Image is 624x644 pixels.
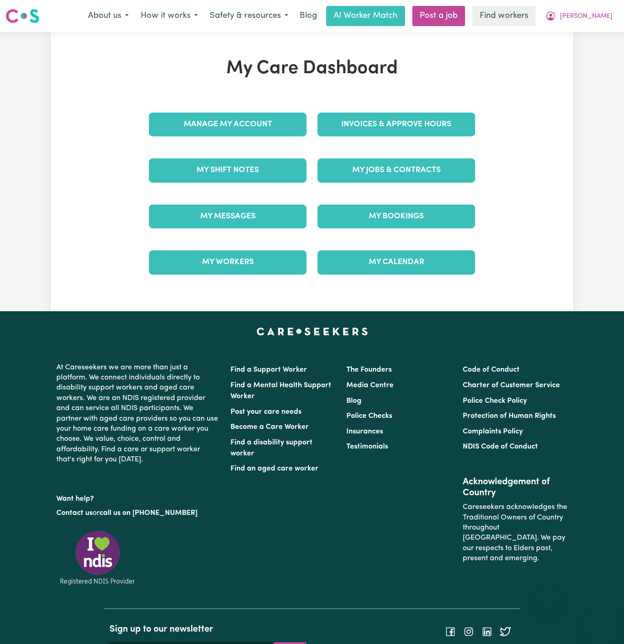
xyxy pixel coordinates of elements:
a: My Jobs & Contracts [317,158,475,182]
button: Safety & resources [204,6,294,26]
button: My Account [539,6,619,26]
a: Follow Careseekers on Twitter [500,628,511,635]
span: [PERSON_NAME] [560,11,613,22]
a: Blog [294,6,323,26]
a: My Workers [149,250,307,274]
a: Manage My Account [149,113,307,136]
h1: My Care Dashboard [143,58,481,80]
p: At Careseekers we are more than just a platform. We connect individuals directly to disability su... [56,359,219,469]
p: Careseekers acknowledges the Traditional Owners of Country throughout [GEOGRAPHIC_DATA]. We pay o... [463,498,568,567]
a: Find workers [472,6,536,26]
a: Testimonials [346,443,388,450]
a: Police Checks [346,412,392,420]
a: Charter of Customer Service [463,382,560,389]
a: call us on [PHONE_NUMBER] [99,509,197,517]
a: Find an aged care worker [230,465,318,472]
a: Find a Support Worker [230,366,307,373]
a: My Shift Notes [149,158,307,182]
img: Careseekers logo [5,8,39,24]
a: Careseekers home page [257,328,368,335]
a: My Calendar [317,250,475,274]
a: My Bookings [317,205,475,228]
h2: Sign up to our newsletter [109,624,307,635]
a: Follow Careseekers on LinkedIn [482,628,493,635]
a: AI Worker Match [326,6,405,26]
a: Invoices & Approve Hours [317,113,475,136]
a: Find a Mental Health Support Worker [230,382,331,400]
a: My Messages [149,205,307,228]
button: About us [82,6,135,26]
a: The Founders [346,366,392,373]
a: Contact us [56,509,93,517]
p: or [56,504,219,522]
h2: Acknowledgement of Country [463,476,568,498]
p: Want help? [56,490,219,504]
a: Careseekers logo [5,5,39,27]
a: Media Centre [346,382,394,389]
img: Registered NDIS provider [56,529,139,586]
a: Complaints Policy [463,428,523,435]
a: Police Check Policy [463,397,527,405]
a: Insurances [346,428,383,435]
a: Protection of Human Rights [463,412,556,420]
a: NDIS Code of Conduct [463,443,538,450]
a: Blog [346,397,361,405]
a: Follow Careseekers on Instagram [463,628,474,635]
a: Find a disability support worker [230,439,312,457]
a: Code of Conduct [463,366,520,373]
a: Post your care needs [230,408,301,416]
iframe: Close message [538,585,557,604]
a: Post a job [412,6,465,26]
a: Become a Care Worker [230,423,309,431]
iframe: Button to launch messaging window [587,607,617,637]
a: Follow Careseekers on Facebook [445,628,456,635]
button: How it works [135,6,204,26]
